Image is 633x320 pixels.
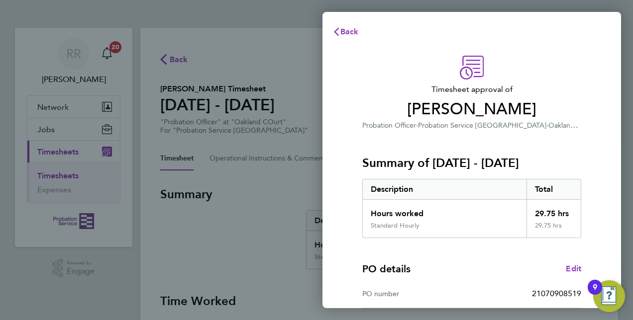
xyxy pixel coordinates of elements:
div: Description [363,179,527,199]
div: 9 [593,287,597,300]
a: Edit [566,263,581,275]
button: Back [322,22,369,42]
h4: PO details [362,262,411,276]
span: · [416,121,418,130]
span: · [546,121,548,130]
span: Edit [566,264,581,273]
div: Hours worked [363,200,527,222]
button: Open Resource Center, 9 new notifications [593,280,625,312]
span: Probation Officer [362,121,416,130]
span: Back [340,27,359,36]
div: 29.75 hrs [527,200,581,222]
div: Summary of 25 - 31 Aug 2025 [362,179,581,238]
div: 29.75 hrs [527,222,581,238]
div: Standard Hourly [371,222,420,230]
span: Timesheet approval of [362,83,581,95]
span: Probation Service [GEOGRAPHIC_DATA] [418,121,546,130]
span: Oakland COurt [548,120,597,130]
span: [PERSON_NAME] [362,99,581,119]
span: 21070908519 [532,289,581,298]
h3: Summary of [DATE] - [DATE] [362,155,581,171]
div: Total [527,179,581,199]
div: PO number [362,288,472,300]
